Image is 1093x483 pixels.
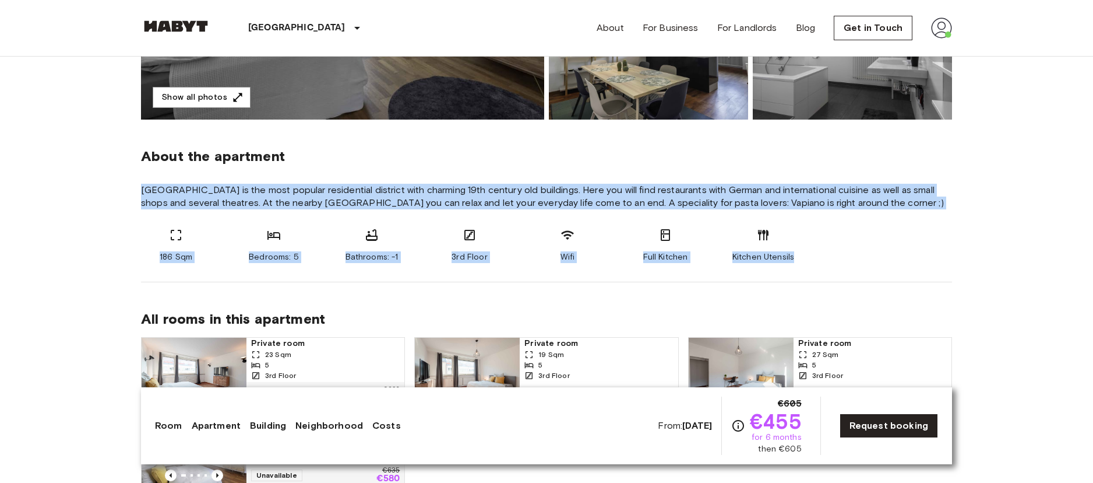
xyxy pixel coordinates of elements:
p: €635 [382,467,400,474]
img: avatar [931,17,952,38]
button: Show all photos [153,87,251,108]
span: 27 Sqm [812,349,839,360]
img: Marketing picture of unit DE-09-006-001-02HF [689,338,794,408]
span: Unavailable [251,470,302,481]
span: €605 [778,397,802,411]
a: Marketing picture of unit DE-09-006-001-03HFPrevious imagePrevious imagePrivate room19 Sqm53rd Fl... [414,337,678,408]
span: Bathrooms: -1 [345,251,399,263]
span: From: [658,419,712,432]
img: Marketing picture of unit DE-09-006-001-03HF [415,338,520,408]
a: Costs [372,419,401,433]
a: Building [250,419,286,433]
a: Blog [796,21,816,35]
a: Get in Touch [834,16,912,40]
span: 19 Sqm [538,349,564,360]
span: [GEOGRAPHIC_DATA] is the most popular residential district with charming 19th century old buildin... [141,184,952,209]
span: Private room [251,338,400,349]
span: Wifi [560,251,575,263]
span: 3rd Floor [812,370,843,381]
a: Marketing picture of unit DE-09-006-001-02HFPrevious imagePrevious imagePrivate room27 Sqm53rd Fl... [688,337,952,408]
a: For Landlords [717,21,777,35]
button: Previous image [211,470,223,481]
span: then €605 [758,443,801,455]
span: 186 Sqm [160,251,192,263]
span: Bedrooms: 5 [249,251,299,263]
b: [DATE] [682,420,712,431]
span: 23 Sqm [265,349,291,360]
span: 3rd Floor [538,370,569,381]
a: Room [155,419,182,433]
span: 5 [265,360,269,370]
p: [GEOGRAPHIC_DATA] [248,21,345,35]
span: 3rd Floor [452,251,487,263]
a: Neighborhood [295,419,363,433]
a: Request booking [840,414,938,438]
span: Kitchen Utensils [732,251,794,263]
span: Private room [798,338,947,349]
span: €455 [750,411,802,432]
p: €620 [383,387,400,394]
span: 3rd Floor [265,370,296,381]
span: for 6 months [752,432,802,443]
span: 5 [538,360,542,370]
img: Marketing picture of unit DE-09-006-001-05HF [142,338,246,408]
span: All rooms in this apartment [141,310,952,328]
span: About the apartment [141,148,285,165]
button: Previous image [165,470,177,481]
span: Private room [524,338,673,349]
span: Full Kitchen [643,251,688,263]
a: Marketing picture of unit DE-09-006-001-05HFPrevious imagePrevious imagePrivate room23 Sqm53rd Fl... [141,337,405,408]
a: Apartment [192,419,241,433]
img: Habyt [141,20,211,32]
a: For Business [643,21,699,35]
a: About [597,21,624,35]
svg: Check cost overview for full price breakdown. Please note that discounts apply to new joiners onl... [731,419,745,433]
span: 5 [812,360,816,370]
